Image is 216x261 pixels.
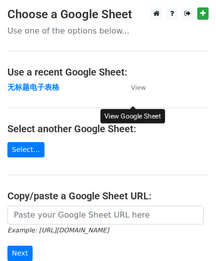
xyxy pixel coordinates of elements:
[100,109,165,123] div: View Google Sheet
[131,84,146,91] small: View
[7,26,209,36] p: Use one of the options below...
[7,142,44,157] a: Select...
[7,7,209,22] h3: Choose a Google Sheet
[7,246,33,261] input: Next
[7,123,209,135] h4: Select another Google Sheet:
[121,83,146,92] a: View
[7,66,209,78] h4: Use a recent Google Sheet:
[7,226,109,234] small: Example: [URL][DOMAIN_NAME]
[7,190,209,202] h4: Copy/paste a Google Sheet URL:
[7,83,59,92] a: 无标题电子表格
[7,206,204,224] input: Paste your Google Sheet URL here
